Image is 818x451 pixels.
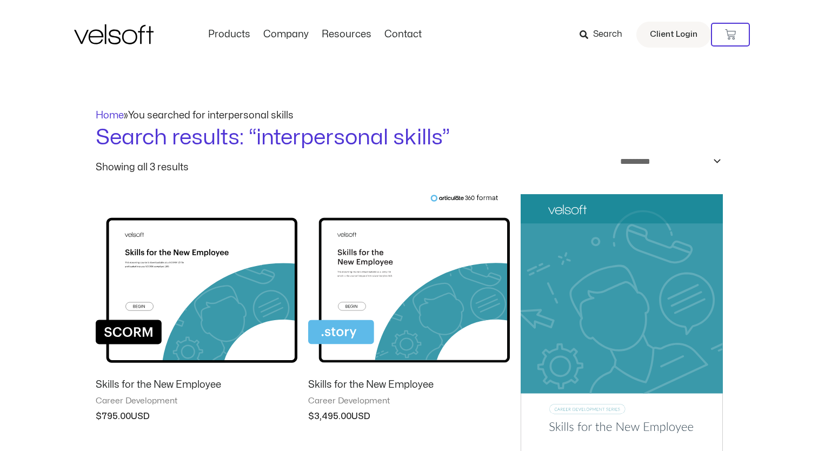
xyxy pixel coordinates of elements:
[96,412,131,421] bdi: 795.00
[308,194,510,370] img: Skills for the New Employee
[593,28,622,42] span: Search
[308,379,510,396] a: Skills for the New Employee
[96,379,297,396] a: Skills for the New Employee
[308,379,510,391] h2: Skills for the New Employee
[650,28,697,42] span: Client Login
[128,111,294,120] span: You searched for interpersonal skills
[74,24,154,44] img: Velsoft Training Materials
[202,29,428,41] nav: Menu
[202,29,257,41] a: ProductsMenu Toggle
[308,396,510,407] span: Career Development
[96,111,294,120] span: »
[636,22,711,48] a: Client Login
[613,153,723,170] select: Shop order
[96,163,189,173] p: Showing all 3 results
[308,412,351,421] bdi: 3,495.00
[96,194,297,370] img: Skills for the New Employee
[378,29,428,41] a: ContactMenu Toggle
[308,412,314,421] span: $
[96,396,297,407] span: Career Development
[96,412,102,421] span: $
[580,25,630,44] a: Search
[96,123,723,153] h1: Search results: “interpersonal skills”
[257,29,315,41] a: CompanyMenu Toggle
[315,29,378,41] a: ResourcesMenu Toggle
[96,379,297,391] h2: Skills for the New Employee
[96,111,124,120] a: Home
